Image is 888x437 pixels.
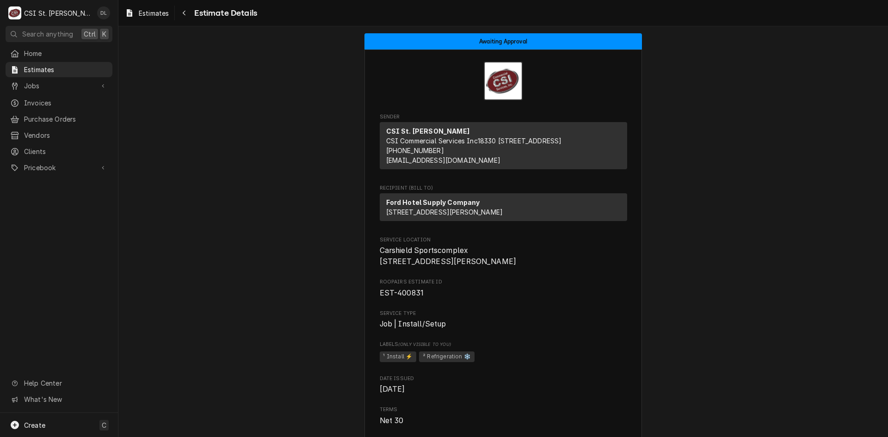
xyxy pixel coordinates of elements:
a: Go to What's New [6,392,112,407]
span: [STREET_ADDRESS][PERSON_NAME] [386,208,503,216]
span: Estimate Details [191,7,257,19]
span: Job | Install/Setup [380,320,446,328]
a: Invoices [6,95,112,111]
span: Terms [380,415,627,426]
span: Service Type [380,310,627,317]
div: CSI St. [PERSON_NAME] [24,8,92,18]
span: Vendors [24,130,108,140]
div: Date Issued [380,375,627,395]
div: C [8,6,21,19]
span: Purchase Orders [24,114,108,124]
a: Estimates [6,62,112,77]
a: Purchase Orders [6,111,112,127]
span: Labels [380,341,627,348]
span: Carshield Sportscomplex [STREET_ADDRESS][PERSON_NAME] [380,246,517,266]
a: Vendors [6,128,112,143]
span: Service Location [380,236,627,244]
div: David Lindsey's Avatar [97,6,110,19]
span: [DATE] [380,385,405,394]
div: Terms [380,406,627,426]
div: Roopairs Estimate ID [380,278,627,298]
div: CSI St. Louis's Avatar [8,6,21,19]
span: Pricebook [24,163,94,172]
span: CSI Commercial Services Inc18330 [STREET_ADDRESS] [386,137,562,145]
div: Recipient (Bill To) [380,193,627,225]
span: C [102,420,106,430]
div: Status [364,33,642,49]
div: DL [97,6,110,19]
span: Sender [380,113,627,121]
span: Invoices [24,98,108,108]
span: Create [24,421,45,429]
a: Go to Jobs [6,78,112,93]
span: Estimates [24,65,108,74]
a: [PHONE_NUMBER] [386,147,444,154]
div: [object Object] [380,341,627,363]
span: ¹ Install ⚡️ [380,351,417,363]
span: Estimates [139,8,169,18]
span: Service Location [380,245,627,267]
a: Estimates [121,6,173,21]
span: Clients [24,147,108,156]
a: Clients [6,144,112,159]
strong: Ford Hotel Supply Company [386,198,480,206]
span: Roopairs Estimate ID [380,278,627,286]
span: Date Issued [380,375,627,382]
span: Search anything [22,29,73,39]
span: Home [24,49,108,58]
button: Navigate back [177,6,191,20]
a: Go to Pricebook [6,160,112,175]
span: Date Issued [380,384,627,395]
span: Ctrl [84,29,96,39]
a: Home [6,46,112,61]
span: Terms [380,406,627,413]
span: Awaiting Approval [479,38,527,44]
span: What's New [24,394,107,404]
span: Recipient (Bill To) [380,185,627,192]
span: EST-400831 [380,289,424,297]
span: Service Type [380,319,627,330]
a: Go to Help Center [6,375,112,391]
strong: CSI St. [PERSON_NAME] [386,127,469,135]
div: Sender [380,122,627,169]
span: Jobs [24,81,94,91]
span: [object Object] [380,350,627,364]
div: Sender [380,122,627,173]
span: Net 30 [380,416,404,425]
div: Service Type [380,310,627,330]
span: K [102,29,106,39]
div: Recipient (Bill To) [380,193,627,221]
button: Search anythingCtrlK [6,26,112,42]
div: Service Location [380,236,627,267]
div: Estimate Recipient [380,185,627,225]
span: ² Refrigeration ❄️ [419,351,475,363]
a: [EMAIL_ADDRESS][DOMAIN_NAME] [386,156,500,164]
img: Logo [484,62,523,100]
span: Help Center [24,378,107,388]
span: (Only Visible to You) [398,342,450,347]
div: Estimate Sender [380,113,627,173]
span: Roopairs Estimate ID [380,288,627,299]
